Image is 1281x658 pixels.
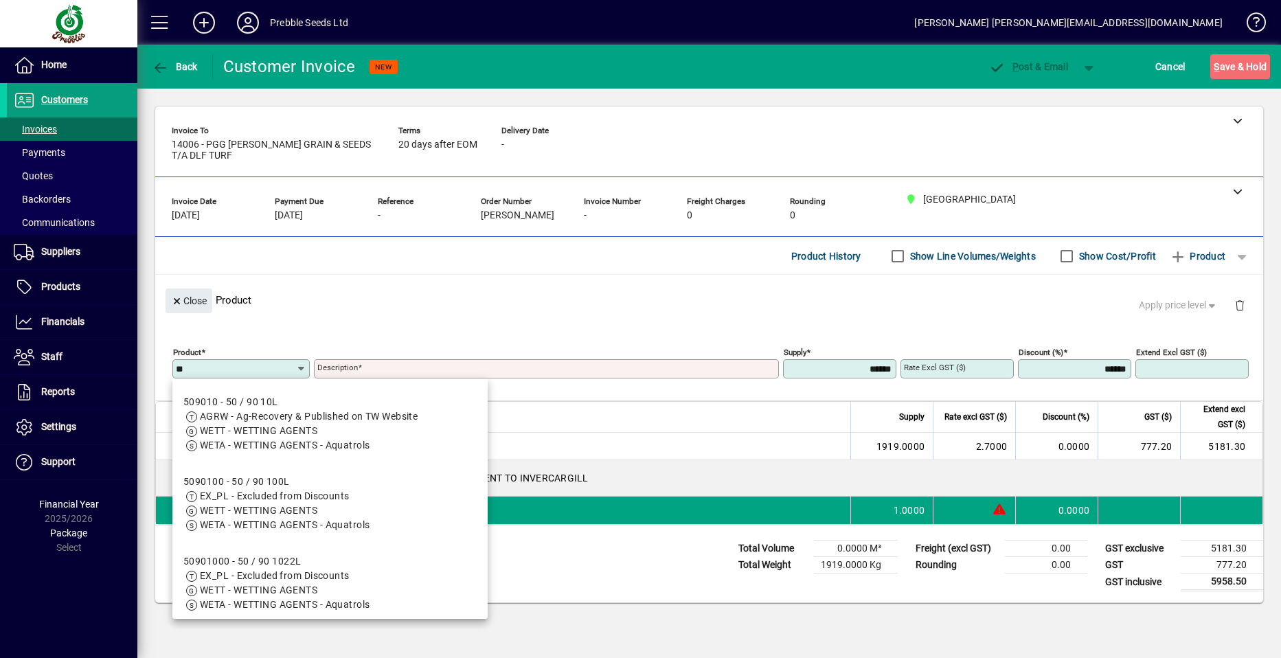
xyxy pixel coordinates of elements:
[687,210,692,221] span: 0
[375,63,392,71] span: NEW
[172,139,378,161] span: 14006 - PGG [PERSON_NAME] GRAIN & SEEDS T/A DLF TURF
[7,211,137,234] a: Communications
[1076,249,1156,263] label: Show Cost/Profit
[1019,348,1063,357] mat-label: Discount (%)
[814,541,898,557] td: 0.0000 M³
[1223,299,1256,311] app-page-header-button: Delete
[1144,409,1172,424] span: GST ($)
[1152,54,1189,79] button: Cancel
[182,10,226,35] button: Add
[200,505,317,516] span: WETT - WETTING AGENTS
[876,440,925,453] span: 1919.0000
[172,543,488,623] mat-option: 50901000 - 50 / 90 1022L
[904,363,966,372] mat-label: Rate excl GST ($)
[200,460,1262,496] div: RESULT = 3358KG. LINE NO N54AJ79B-01. SENT TO INVERCARGILL
[1098,541,1181,557] td: GST exclusive
[275,210,303,221] span: [DATE]
[1180,433,1262,460] td: 5181.30
[41,316,84,327] span: Financials
[784,348,806,357] mat-label: Supply
[183,475,370,489] div: 5090100 - 50 / 90 100L
[894,503,925,517] span: 1.0000
[732,557,814,574] td: Total Weight
[223,56,356,78] div: Customer Invoice
[944,409,1007,424] span: Rate excl GST ($)
[14,124,57,135] span: Invoices
[270,12,348,34] div: Prebble Seeds Ltd
[909,541,1005,557] td: Freight (excl GST)
[1181,557,1263,574] td: 777.20
[200,425,317,436] span: WETT - WETTING AGENTS
[162,294,216,306] app-page-header-button: Close
[1181,541,1263,557] td: 5181.30
[171,290,207,313] span: Close
[7,117,137,141] a: Invoices
[39,499,99,510] span: Financial Year
[501,139,504,150] span: -
[41,386,75,397] span: Reports
[155,275,1263,325] div: Product
[1223,288,1256,321] button: Delete
[1005,557,1087,574] td: 0.00
[200,585,317,595] span: WETT - WETTING AGENTS
[1098,433,1180,460] td: 777.20
[584,210,587,221] span: -
[14,194,71,205] span: Backorders
[7,340,137,374] a: Staff
[1005,541,1087,557] td: 0.00
[137,54,213,79] app-page-header-button: Back
[942,440,1007,453] div: 2.7000
[14,170,53,181] span: Quotes
[200,411,418,422] span: AGRW - Ag-Recovery & Published on TW Website
[1210,54,1270,79] button: Save & Hold
[1139,298,1218,313] span: Apply price level
[172,210,200,221] span: [DATE]
[14,147,65,158] span: Payments
[7,48,137,82] a: Home
[41,246,80,257] span: Suppliers
[1133,293,1224,318] button: Apply price level
[50,527,87,538] span: Package
[1181,574,1263,591] td: 5958.50
[200,440,370,451] span: WETA - WETTING AGENTS - Aquatrols
[41,281,80,292] span: Products
[732,541,814,557] td: Total Volume
[988,61,1068,72] span: ost & Email
[183,554,370,569] div: 50901000 - 50 / 90 1022L
[200,599,370,610] span: WETA - WETTING AGENTS - Aquatrols
[1098,574,1181,591] td: GST inclusive
[1043,409,1089,424] span: Discount (%)
[41,94,88,105] span: Customers
[200,519,370,530] span: WETA - WETTING AGENTS - Aquatrols
[152,61,198,72] span: Back
[7,270,137,304] a: Products
[790,210,795,221] span: 0
[166,288,212,313] button: Close
[7,305,137,339] a: Financials
[200,570,350,581] span: EX_PL - Excluded from Discounts
[183,395,418,409] div: 509010 - 50 / 90 10L
[14,217,95,228] span: Communications
[907,249,1036,263] label: Show Line Volumes/Weights
[814,557,898,574] td: 1919.0000 Kg
[909,557,1005,574] td: Rounding
[1214,61,1219,72] span: S
[1136,348,1207,357] mat-label: Extend excl GST ($)
[148,54,201,79] button: Back
[914,12,1223,34] div: [PERSON_NAME] [PERSON_NAME][EMAIL_ADDRESS][DOMAIN_NAME]
[317,363,358,372] mat-label: Description
[398,139,477,150] span: 20 days after EOM
[200,490,350,501] span: EX_PL - Excluded from Discounts
[786,244,867,269] button: Product History
[481,210,554,221] span: [PERSON_NAME]
[982,54,1075,79] button: Post & Email
[172,464,488,543] mat-option: 5090100 - 50 / 90 100L
[172,384,488,464] mat-option: 509010 - 50 / 90 10L
[173,348,201,357] mat-label: Product
[1189,402,1245,432] span: Extend excl GST ($)
[41,59,67,70] span: Home
[226,10,270,35] button: Profile
[7,410,137,444] a: Settings
[899,409,925,424] span: Supply
[41,351,63,362] span: Staff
